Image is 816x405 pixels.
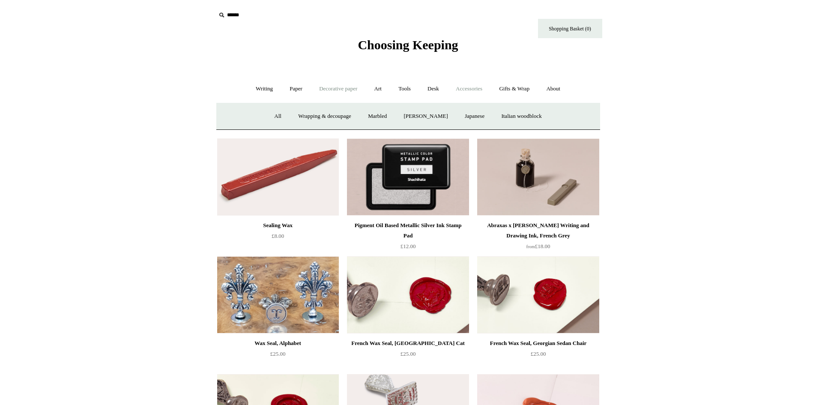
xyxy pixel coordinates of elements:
a: Decorative paper [311,78,365,100]
a: Wax Seal, Alphabet Wax Seal, Alphabet [217,256,339,333]
a: Abraxas x Steve Harrison Writing and Drawing Ink, French Grey Abraxas x Steve Harrison Writing an... [477,138,599,216]
a: Sealing Wax Sealing Wax [217,138,339,216]
span: £25.00 [270,351,286,357]
img: French Wax Seal, Georgian Sedan Chair [477,256,599,333]
img: Pigment Oil Based Metallic Silver Ink Stamp Pad [347,138,469,216]
img: Wax Seal, Alphabet [217,256,339,333]
a: Accessories [448,78,490,100]
span: Choosing Keeping [358,38,458,52]
a: Pigment Oil Based Metallic Silver Ink Stamp Pad Pigment Oil Based Metallic Silver Ink Stamp Pad [347,138,469,216]
a: Italian woodblock [493,105,549,128]
span: £12.00 [401,243,416,249]
img: French Wax Seal, Cheshire Cat [347,256,469,333]
a: Choosing Keeping [358,45,458,51]
img: Sealing Wax [217,138,339,216]
div: Wax Seal, Alphabet [219,338,337,348]
a: Wrapping & decoupage [290,105,359,128]
a: French Wax Seal, Georgian Sedan Chair £25.00 [477,338,599,373]
a: Writing [248,78,281,100]
a: Wax Seal, Alphabet £25.00 [217,338,339,373]
a: French Wax Seal, [GEOGRAPHIC_DATA] Cat £25.00 [347,338,469,373]
a: Paper [282,78,310,100]
a: Shopping Basket (0) [538,19,602,38]
div: French Wax Seal, [GEOGRAPHIC_DATA] Cat [349,338,466,348]
a: Gifts & Wrap [491,78,537,100]
a: Art [367,78,389,100]
a: French Wax Seal, Georgian Sedan Chair French Wax Seal, Georgian Sedan Chair [477,256,599,333]
a: Abraxas x [PERSON_NAME] Writing and Drawing Ink, French Grey from£18.00 [477,220,599,255]
div: French Wax Seal, Georgian Sedan Chair [479,338,597,348]
span: £18.00 [526,243,550,249]
a: Sealing Wax £8.00 [217,220,339,255]
a: Desk [420,78,447,100]
span: from [526,244,535,249]
a: Marbled [360,105,395,128]
a: Pigment Oil Based Metallic Silver Ink Stamp Pad £12.00 [347,220,469,255]
span: £25.00 [531,351,546,357]
a: About [538,78,568,100]
a: French Wax Seal, Cheshire Cat French Wax Seal, Cheshire Cat [347,256,469,333]
a: [PERSON_NAME] [396,105,455,128]
div: Abraxas x [PERSON_NAME] Writing and Drawing Ink, French Grey [479,220,597,241]
a: Japanese [457,105,492,128]
span: £25.00 [401,351,416,357]
a: Tools [391,78,418,100]
div: Pigment Oil Based Metallic Silver Ink Stamp Pad [349,220,466,241]
a: All [266,105,289,128]
img: Abraxas x Steve Harrison Writing and Drawing Ink, French Grey [477,138,599,216]
div: Sealing Wax [219,220,337,231]
span: £8.00 [272,233,284,239]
